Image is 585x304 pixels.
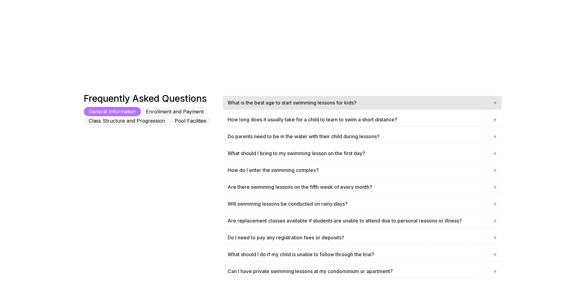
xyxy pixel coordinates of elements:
[84,107,141,116] button: General Information
[223,130,501,143] div: Do parents need to be in the water with their child during lessons?
[223,197,501,211] div: Will swimming lessons be conducted on rainy days?
[493,251,497,258] span: +
[493,217,497,224] span: +
[493,200,497,207] span: +
[223,231,501,244] div: Do I need to pay any registration fees or deposits?
[493,133,497,140] span: +
[223,113,501,126] div: How long does it usually take for a child to learn to swim a short distance?
[223,248,501,261] div: What should I do if my child is unable to follow through the trial?
[493,268,497,275] span: +
[223,180,501,194] div: Are there swimming lessons on the fifth week of every month?
[223,264,501,278] div: Can I have private swimming lessons at my condominium or apartment?
[493,116,497,123] span: +
[493,99,497,106] span: +
[493,234,497,241] span: +
[223,146,501,160] div: What should I bring to my swimming lesson on the first day?
[223,163,501,177] div: How do I enter the swimming complex?
[223,214,501,227] div: Are replacement classes available if students are unable to attend due to personal reasons or ill...
[170,116,211,125] button: Pool Facilities
[223,96,501,109] div: What is the best age to start swimming lessons for kids?
[493,150,497,157] span: +
[493,166,497,174] span: +
[493,183,497,191] span: +
[84,116,170,125] button: Class Structure and Progression
[84,93,223,104] div: Frequently Asked Questions
[141,107,209,116] button: Enrollment and Payment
